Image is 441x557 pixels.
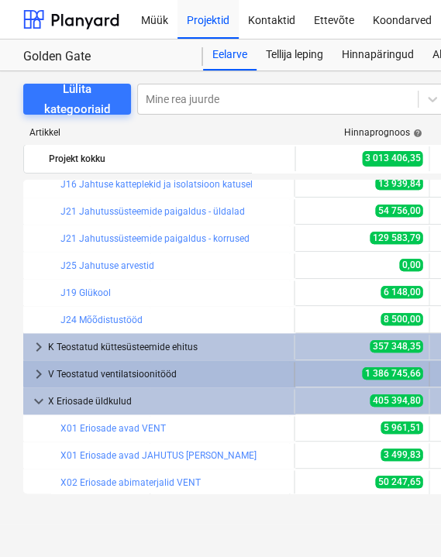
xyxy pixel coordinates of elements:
a: X01 Eriosade avad VENT [60,423,166,434]
a: X01 Eriosade avad JAHUTUS [PERSON_NAME] [60,450,257,461]
div: Golden Gate [23,49,184,65]
div: Hinnaprognoos [343,127,422,138]
div: Lülita kategooriaid [42,79,112,120]
a: J21 Jahutussüsteemide paigaldus - korrused [60,233,250,244]
a: Tellija leping [257,40,332,70]
a: J16 Jahtuse katteplekid ja isolatsioon katusel [60,179,253,190]
button: Lülita kategooriaid [23,84,131,115]
span: 3 013 406,35 [362,151,422,166]
div: X Eriosade üldkulud [48,389,288,414]
a: J19 Glükool [60,287,111,298]
div: K Teostatud küttesüsteemide ehitus [48,335,288,359]
span: keyboard_arrow_down [29,392,48,411]
span: 0,00 [399,259,422,271]
a: Eelarve [203,40,257,70]
iframe: Chat Widget [363,483,441,557]
span: 8 500,00 [381,313,422,325]
a: J25 Jahutuse arvestid [60,260,154,271]
span: 1 386 745,66 [362,367,422,380]
a: X02 Eriosade abimaterjalid VENT [60,477,201,488]
span: 6 148,00 [381,286,422,298]
span: keyboard_arrow_right [29,338,48,356]
span: 54 756,00 [375,205,422,217]
a: J24 Mõõdistustööd [60,315,143,325]
span: keyboard_arrow_right [29,365,48,383]
span: 50 247,65 [375,476,422,488]
span: 13 939,84 [375,177,422,190]
div: V Teostatud ventilatsioonitööd [48,362,288,387]
a: J21 Jahutussüsteemide paigaldus - üldalad [60,206,245,217]
span: 3 499,83 [381,449,422,461]
span: 129 583,79 [370,232,422,244]
div: Projekt kokku [49,146,288,171]
div: Artikkel [23,127,295,138]
span: 405 394,80 [370,394,422,407]
span: 5 961,51 [381,421,422,434]
a: Hinnapäringud [332,40,423,70]
span: help [409,129,422,138]
span: 357 348,35 [370,340,422,352]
